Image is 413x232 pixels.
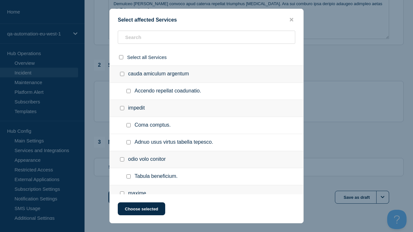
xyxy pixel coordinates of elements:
button: Choose selected [118,202,165,215]
input: Accendo repellat coadunatio. checkbox [126,89,131,93]
div: cauda amiculum argentum [110,65,303,83]
div: impedit [110,100,303,117]
input: maxime checkbox [120,191,124,196]
span: Coma comptus. [135,122,171,129]
span: Select all Services [127,54,167,60]
span: Adnuo usus virtus tabella tepesco. [135,139,213,146]
input: Search [118,31,295,44]
button: close button [288,17,295,23]
span: Accendo repellat coadunatio. [135,88,201,94]
input: cauda amiculum argentum checkbox [120,72,124,76]
div: Select affected Services [110,17,303,23]
span: Tabula beneficium. [135,173,177,180]
input: select all checkbox [119,55,123,59]
div: odio volo conitor [110,151,303,168]
input: Tabula beneficium. checkbox [126,174,131,179]
input: impedit checkbox [120,106,124,110]
input: odio volo conitor checkbox [120,157,124,161]
input: Adnuo usus virtus tabella tepesco. checkbox [126,140,131,144]
div: maxime [110,185,303,202]
input: Coma comptus. checkbox [126,123,131,127]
